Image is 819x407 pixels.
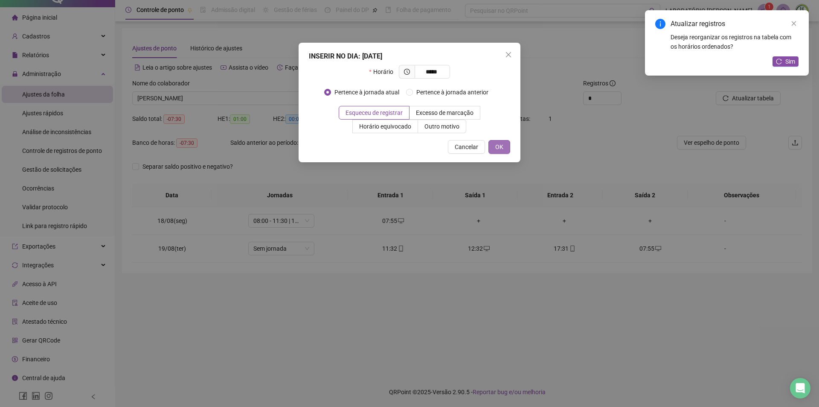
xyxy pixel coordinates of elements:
span: Pertence à jornada anterior [413,88,492,97]
span: clock-circle [404,69,410,75]
span: Pertence à jornada atual [331,88,403,97]
span: reload [776,59,782,64]
a: Close [789,19,799,28]
span: Excesso de marcação [416,109,473,116]
div: Open Intercom Messenger [790,378,810,398]
span: Horário equivocado [359,123,411,130]
button: Close [502,48,515,61]
span: close [791,20,797,26]
button: OK [488,140,510,154]
span: OK [495,142,503,152]
label: Horário [369,65,398,79]
span: close [505,51,512,58]
button: Sim [773,56,799,67]
span: Cancelar [455,142,478,152]
span: Esqueceu de registrar [346,109,403,116]
div: INSERIR NO DIA : [DATE] [309,51,510,61]
div: Deseja reorganizar os registros na tabela com os horários ordenados? [671,32,799,51]
span: info-circle [655,19,665,29]
button: Cancelar [448,140,485,154]
span: Sim [785,57,795,66]
span: Outro motivo [424,123,459,130]
div: Atualizar registros [671,19,799,29]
